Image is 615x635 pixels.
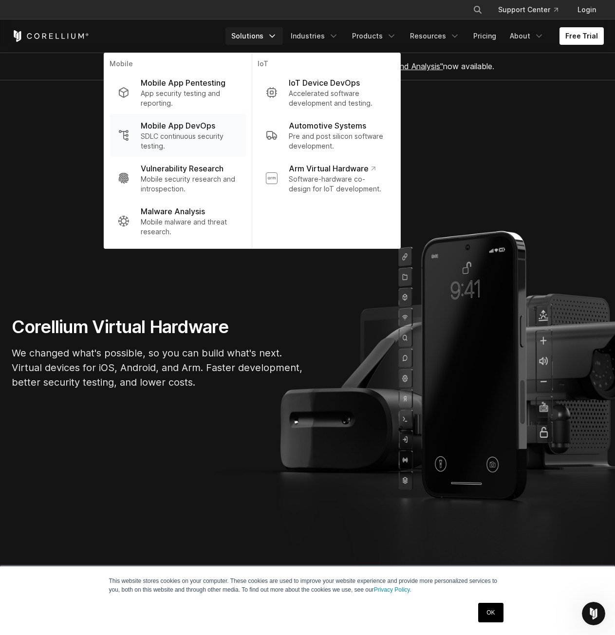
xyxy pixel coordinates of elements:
iframe: Intercom live chat [582,602,605,625]
p: Pre and post silicon software development. [289,131,386,151]
a: Pricing [467,27,502,45]
p: SDLC continuous security testing. [141,131,238,151]
p: Mobile security research and introspection. [141,174,238,194]
a: Automotive Systems Pre and post silicon software development. [258,114,394,157]
a: Support Center [490,1,566,19]
a: Vulnerability Research Mobile security research and introspection. [110,157,245,200]
a: Arm Virtual Hardware Software-hardware co-design for IoT development. [258,157,394,200]
div: Navigation Menu [461,1,604,19]
a: Mobile App Pentesting App security testing and reporting. [110,71,245,114]
p: IoT Device DevOps [289,77,360,89]
a: Malware Analysis Mobile malware and threat research. [110,200,245,243]
p: Mobile App DevOps [141,120,215,131]
div: Navigation Menu [225,27,604,45]
p: We changed what's possible, so you can build what's next. Virtual devices for iOS, Android, and A... [12,346,304,390]
a: Corellium Home [12,30,89,42]
p: Mobile App Pentesting [141,77,225,89]
p: Mobile malware and threat research. [141,217,238,237]
a: About [504,27,550,45]
a: IoT Device DevOps Accelerated software development and testing. [258,71,394,114]
button: Search [469,1,486,19]
p: Automotive Systems [289,120,366,131]
h1: Corellium Virtual Hardware [12,316,304,338]
a: Privacy Policy. [374,586,411,593]
a: OK [478,603,503,622]
p: Software-hardware co-design for IoT development. [289,174,386,194]
p: Vulnerability Research [141,163,224,174]
a: Resources [404,27,466,45]
p: IoT [258,59,394,71]
p: Accelerated software development and testing. [289,89,386,108]
a: Free Trial [559,27,604,45]
a: Solutions [225,27,283,45]
p: Arm Virtual Hardware [289,163,375,174]
p: App security testing and reporting. [141,89,238,108]
a: Mobile App DevOps SDLC continuous security testing. [110,114,245,157]
p: Malware Analysis [141,205,205,217]
p: This website stores cookies on your computer. These cookies are used to improve your website expe... [109,577,506,594]
a: Login [570,1,604,19]
a: Products [346,27,402,45]
p: Mobile [110,59,245,71]
a: Industries [285,27,344,45]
